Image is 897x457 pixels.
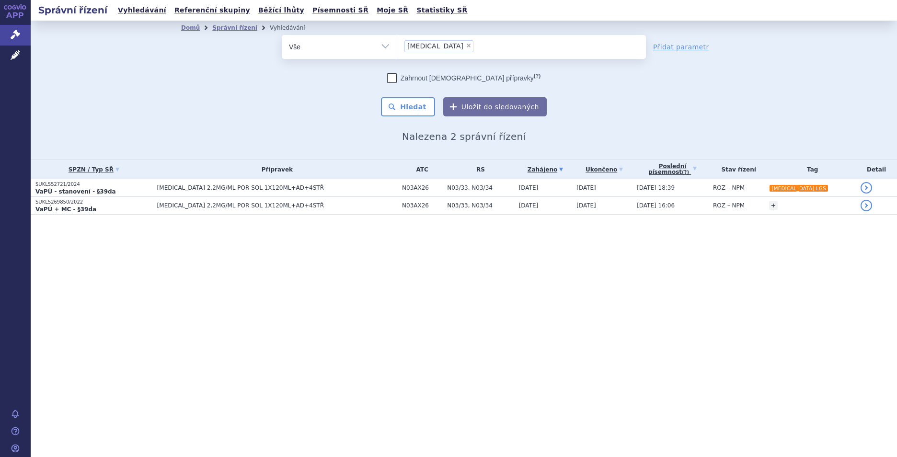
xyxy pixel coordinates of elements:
a: Přidat parametr [653,42,709,52]
p: SUKLS52721/2024 [35,181,152,188]
i: [MEDICAL_DATA] LGS [770,185,828,192]
a: Referenční skupiny [172,4,253,17]
strong: VaPÚ + MC - §39da [35,206,96,213]
span: Nalezena 2 správní řízení [402,131,526,142]
li: Vyhledávání [270,21,318,35]
span: ROZ – NPM [713,202,745,209]
a: Statistiky SŘ [414,4,470,17]
th: Tag [764,160,856,179]
th: Stav řízení [708,160,764,179]
h2: Správní řízení [31,3,115,17]
a: Písemnosti SŘ [310,4,371,17]
a: Ukončeno [576,163,632,176]
label: Zahrnout [DEMOGRAPHIC_DATA] přípravky [387,73,540,83]
th: Detail [856,160,897,179]
th: RS [442,160,514,179]
th: ATC [397,160,442,179]
a: + [769,201,778,210]
span: N03AX26 [402,184,442,191]
input: [MEDICAL_DATA] [476,40,482,52]
span: [DATE] 16:06 [637,202,675,209]
span: [MEDICAL_DATA] 2,2MG/ML POR SOL 1X120ML+AD+4STŘ [157,184,397,191]
a: Správní řízení [212,24,257,31]
a: Běžící lhůty [255,4,307,17]
span: [MEDICAL_DATA] [407,43,463,49]
p: SUKLS269850/2022 [35,199,152,206]
span: N03AX26 [402,202,442,209]
button: Uložit do sledovaných [443,97,547,116]
abbr: (?) [682,170,689,175]
a: Moje SŘ [374,4,411,17]
span: [DATE] [519,202,539,209]
strong: VaPÚ - stanovení - §39da [35,188,116,195]
span: N03/33, N03/34 [447,202,514,209]
span: ROZ – NPM [713,184,745,191]
span: [DATE] [576,184,596,191]
a: SPZN / Typ SŘ [35,163,152,176]
a: Vyhledávání [115,4,169,17]
a: Zahájeno [519,163,572,176]
abbr: (?) [534,73,540,79]
a: detail [861,200,872,211]
a: Poslednípísemnost(?) [637,160,708,179]
a: detail [861,182,872,194]
span: [DATE] [576,202,596,209]
span: [MEDICAL_DATA] 2,2MG/ML POR SOL 1X120ML+AD+4STŘ [157,202,397,209]
a: Domů [181,24,200,31]
span: × [466,43,471,48]
span: N03/33, N03/34 [447,184,514,191]
span: [DATE] 18:39 [637,184,675,191]
th: Přípravek [152,160,397,179]
span: [DATE] [519,184,539,191]
button: Hledat [381,97,435,116]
